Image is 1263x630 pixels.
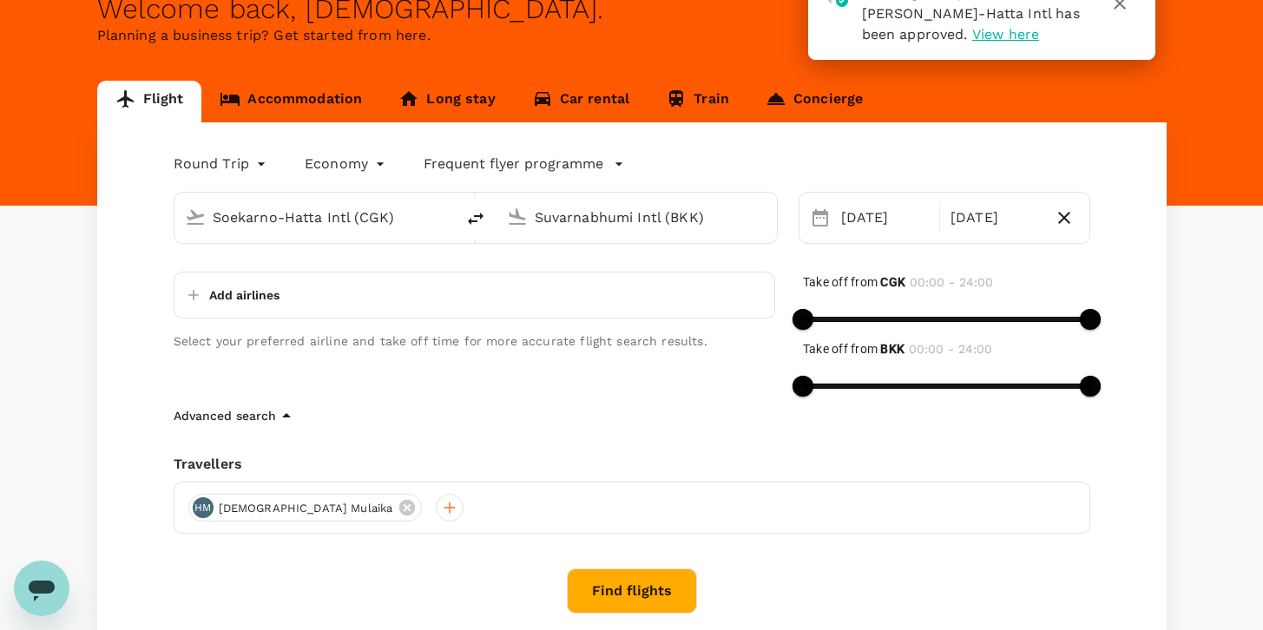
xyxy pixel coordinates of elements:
[803,275,905,289] span: Take off from
[174,150,271,178] div: Round Trip
[188,494,423,522] div: HM[DEMOGRAPHIC_DATA] Mulaika
[174,332,775,350] p: Select your preferred airline and take off time for more accurate flight search results.
[174,454,1090,475] div: Travellers
[910,275,993,289] span: 00:00 - 24:00
[455,198,497,240] button: delete
[193,497,214,518] div: HM
[747,81,881,122] a: Concierge
[14,561,69,616] iframe: Button to launch messaging window
[514,81,648,122] a: Car rental
[97,81,202,122] a: Flight
[944,200,1046,235] div: [DATE]
[213,204,418,231] input: Depart from
[208,500,404,517] span: [DEMOGRAPHIC_DATA] Mulaika
[567,568,697,614] button: Find flights
[97,25,1167,46] p: Planning a business trip? Get started from here.
[834,200,937,235] div: [DATE]
[443,215,446,219] button: Open
[424,154,603,174] p: Frequent flyer programme
[209,286,280,304] p: Add airlines
[972,26,1039,43] span: View here
[880,275,905,289] b: CGK
[880,342,904,356] b: BKK
[181,279,280,311] button: Add airlines
[174,405,297,426] button: Advanced search
[648,81,747,122] a: Train
[305,150,389,178] div: Economy
[424,154,624,174] button: Frequent flyer programme
[803,342,904,356] span: Take off from
[765,215,768,219] button: Open
[535,204,740,231] input: Going to
[201,81,380,122] a: Accommodation
[909,342,992,356] span: 00:00 - 24:00
[174,407,276,424] p: Advanced search
[380,81,513,122] a: Long stay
